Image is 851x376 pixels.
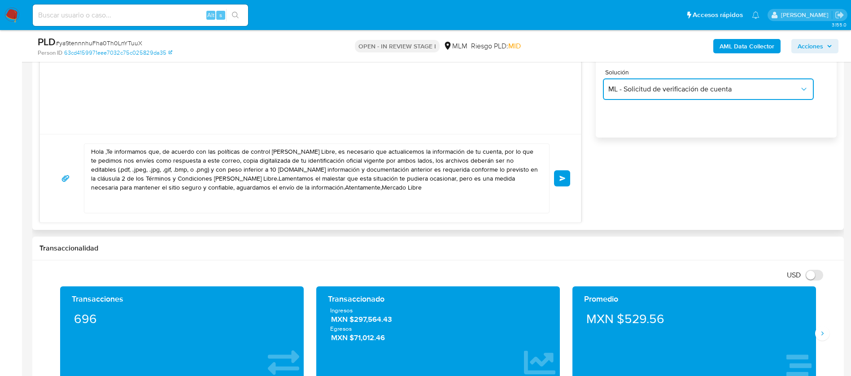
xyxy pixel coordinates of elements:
button: Acciones [791,39,838,53]
b: PLD [38,35,56,49]
button: ML - Solicitud de verificación de cuenta [603,78,814,100]
span: Riesgo PLD: [471,41,521,51]
span: Accesos rápidos [693,10,743,20]
span: MID [508,41,521,51]
textarea: Hola ,Te informamos que, de acuerdo con las políticas de control [PERSON_NAME] Libre, es necesari... [91,144,538,213]
button: AML Data Collector [713,39,781,53]
input: Buscar usuario o caso... [33,9,248,21]
span: # ya9tennnhuFha0Th0LnYTuuX [56,39,142,48]
span: ML - Solicitud de verificación de cuenta [608,85,799,94]
b: AML Data Collector [720,39,774,53]
a: 63cd4159971eee7032c75c025829da35 [64,49,172,57]
div: MLM [443,41,467,51]
span: Solución [605,69,816,75]
a: Notificaciones [752,11,759,19]
p: alicia.aldreteperez@mercadolibre.com.mx [781,11,832,19]
span: 3.155.0 [832,21,847,28]
h1: Transaccionalidad [39,244,837,253]
a: Salir [835,10,844,20]
b: Person ID [38,49,62,57]
span: Acciones [798,39,823,53]
button: search-icon [226,9,244,22]
span: Alt [207,11,214,19]
p: OPEN - IN REVIEW STAGE I [355,40,440,52]
span: Enviar [559,176,566,181]
span: s [219,11,222,19]
button: Enviar [554,170,570,186]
